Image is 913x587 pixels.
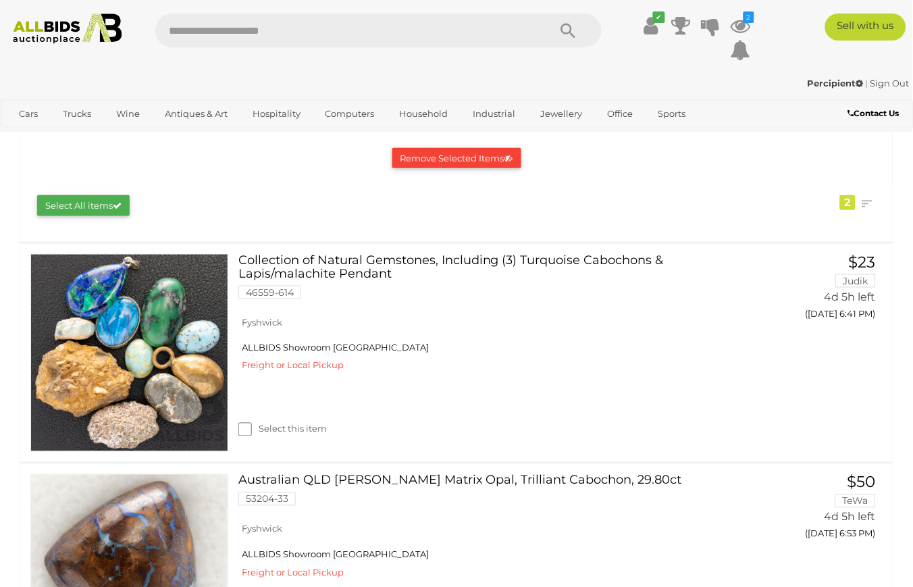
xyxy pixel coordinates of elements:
a: Computers [317,103,384,125]
a: Sign Out [870,78,910,88]
button: Search [534,14,602,47]
a: Hospitality [244,103,309,125]
a: Antiques & Art [156,103,236,125]
a: Trucks [54,103,100,125]
button: Remove Selected Items [392,148,521,169]
a: Australian QLD [PERSON_NAME] Matrix Opal, Trilliant Cabochon, 29.80ct 53204-33 [249,474,737,516]
span: | [866,78,868,88]
b: Contact Us [848,108,899,118]
a: Cars [10,103,47,125]
i: 2 [744,11,754,23]
a: Household [391,103,457,125]
i: ✔ [653,11,665,23]
a: Percipient [808,78,866,88]
a: Collection of Natural Gemstones, Including (3) Turquoise Cabochons & Lapis/malachite Pendant 4655... [249,254,737,309]
strong: Percipient [808,78,864,88]
a: ✔ [642,14,662,38]
a: Jewellery [532,103,592,125]
span: $50 [847,473,876,492]
img: Allbids.com.au [7,14,128,44]
label: Select this item [238,423,327,436]
a: $23 Judik 4d 5h left ([DATE] 6:41 PM) [758,254,879,326]
a: $50 TeWa 4d 5h left ([DATE] 6:53 PM) [758,474,879,546]
a: Sell with us [825,14,906,41]
a: Office [599,103,642,125]
a: [GEOGRAPHIC_DATA] [10,125,124,147]
a: Wine [107,103,149,125]
a: Sports [650,103,695,125]
a: Contact Us [848,106,903,121]
a: 2 [731,14,751,38]
a: Industrial [465,103,525,125]
span: $23 [849,253,876,272]
button: Select All items [37,195,130,216]
div: 2 [840,195,856,210]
